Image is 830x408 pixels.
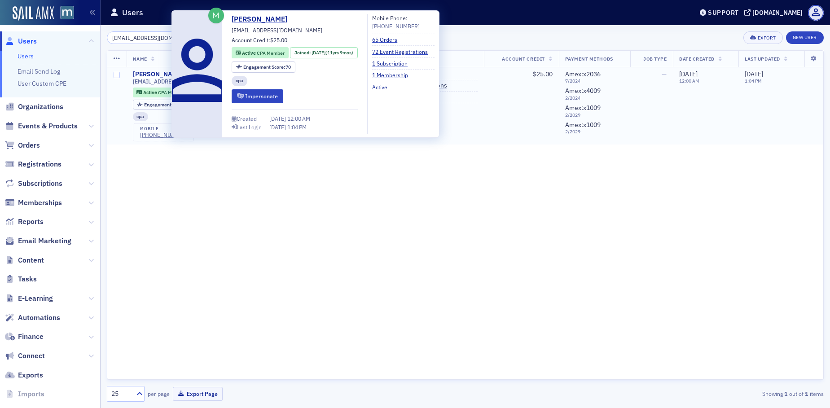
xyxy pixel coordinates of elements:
[708,9,739,17] div: Support
[5,121,78,131] a: Events & Products
[372,48,435,56] a: 72 Event Registrations
[133,70,183,79] a: [PERSON_NAME]
[5,332,44,342] a: Finance
[804,390,810,398] strong: 1
[662,70,667,78] span: —
[565,121,601,129] span: Amex : x1009
[745,78,762,84] time: 1:04 PM
[232,61,295,73] div: Engagement Score: 70
[18,102,63,112] span: Organizations
[783,390,789,398] strong: 1
[18,159,61,169] span: Registrations
[786,31,824,44] a: New User
[565,70,601,78] span: Amex : x2036
[679,56,714,62] span: Date Created
[372,14,420,31] div: Mobile Phone:
[243,64,286,70] span: Engagement Score :
[18,179,62,189] span: Subscriptions
[133,112,149,121] div: cpa
[5,179,62,189] a: Subscriptions
[743,31,782,44] button: Export
[257,50,285,56] span: CPA Member
[5,140,40,150] a: Orders
[143,89,158,96] span: Active
[18,255,44,265] span: Content
[18,294,53,303] span: E-Learning
[5,274,37,284] a: Tasks
[502,56,545,62] span: Account Credit
[232,26,322,34] span: [EMAIL_ADDRESS][DOMAIN_NAME]
[242,50,257,56] span: Active
[565,95,624,101] span: 2 / 2024
[111,389,131,399] div: 25
[533,70,553,78] span: $25.00
[18,274,37,284] span: Tasks
[758,35,776,40] div: Export
[237,116,257,121] div: Created
[243,65,291,70] div: 70
[133,88,190,97] div: Active: Active: CPA Member
[173,387,223,401] button: Export Page
[752,9,803,17] div: [DOMAIN_NAME]
[372,22,420,30] a: [PHONE_NUMBER]
[679,78,699,84] time: 12:00 AM
[18,36,37,46] span: Users
[133,56,147,62] span: Name
[745,70,763,78] span: [DATE]
[232,36,287,46] div: Account Credit:
[18,389,44,399] span: Imports
[60,6,74,20] img: SailAMX
[269,115,287,122] span: [DATE]
[18,313,60,323] span: Automations
[107,31,193,44] input: Search…
[744,9,806,16] button: [DOMAIN_NAME]
[18,332,44,342] span: Finance
[140,132,188,138] a: [PHONE_NUMBER]
[13,6,54,21] img: SailAMX
[18,217,44,227] span: Reports
[269,123,287,131] span: [DATE]
[5,159,61,169] a: Registrations
[5,198,62,208] a: Memberships
[5,313,60,323] a: Automations
[372,71,415,79] a: 1 Membership
[18,351,45,361] span: Connect
[18,370,43,380] span: Exports
[5,236,71,246] a: Email Marketing
[5,389,44,399] a: Imports
[148,390,170,398] label: per page
[232,89,283,103] button: Impersonate
[232,76,247,86] div: cpa
[565,78,624,84] span: 7 / 2024
[232,14,294,25] a: [PERSON_NAME]
[18,140,40,150] span: Orders
[18,67,60,75] a: Email Send Log
[122,7,143,18] h1: Users
[236,49,285,57] a: Active CPA Member
[133,100,197,110] div: Engagement Score: 70
[5,294,53,303] a: E-Learning
[565,112,624,118] span: 2 / 2029
[643,56,667,62] span: Job Type
[54,6,74,21] a: View Homepage
[372,83,394,91] a: Active
[565,104,601,112] span: Amex : x1009
[232,47,289,58] div: Active: Active: CPA Member
[312,49,353,57] div: (11yrs 9mos)
[745,56,780,62] span: Last Updated
[158,89,186,96] span: CPA Member
[5,217,44,227] a: Reports
[270,36,287,44] span: $25.00
[372,35,404,44] a: 65 Orders
[808,5,824,21] span: Profile
[591,390,824,398] div: Showing out of items
[372,59,414,67] a: 1 Subscription
[5,351,45,361] a: Connect
[144,101,187,108] span: Engagement Score :
[136,89,185,95] a: Active CPA Member
[679,70,698,78] span: [DATE]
